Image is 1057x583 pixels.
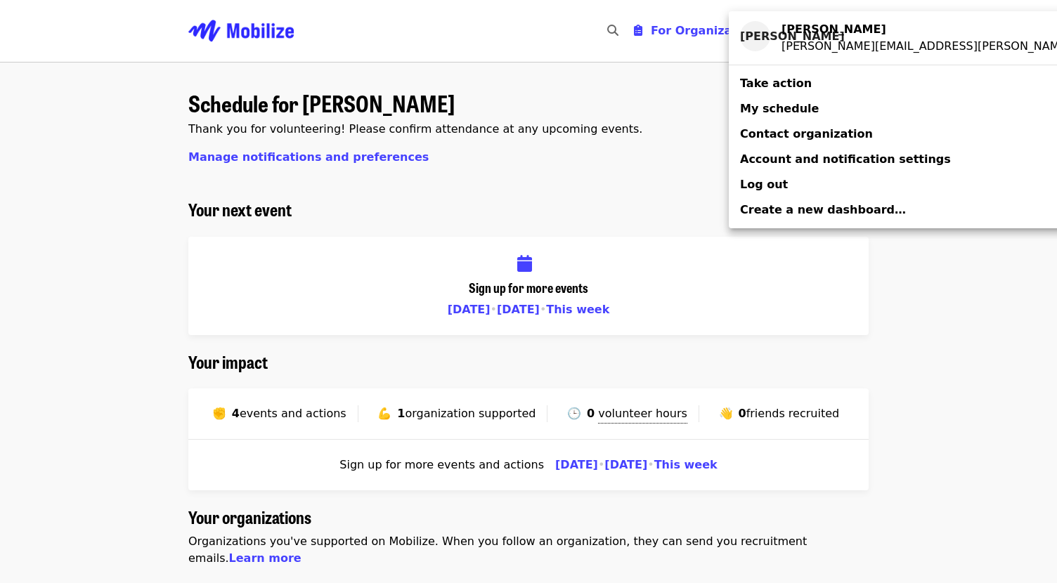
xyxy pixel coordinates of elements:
div: [PERSON_NAME] [740,21,770,51]
span: Account and notification settings [740,152,951,166]
span: Take action [740,77,812,90]
span: Create a new dashboard… [740,203,906,216]
strong: [PERSON_NAME] [782,22,886,36]
span: Log out [740,178,788,191]
span: My schedule [740,102,819,115]
span: Contact organization [740,127,873,140]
